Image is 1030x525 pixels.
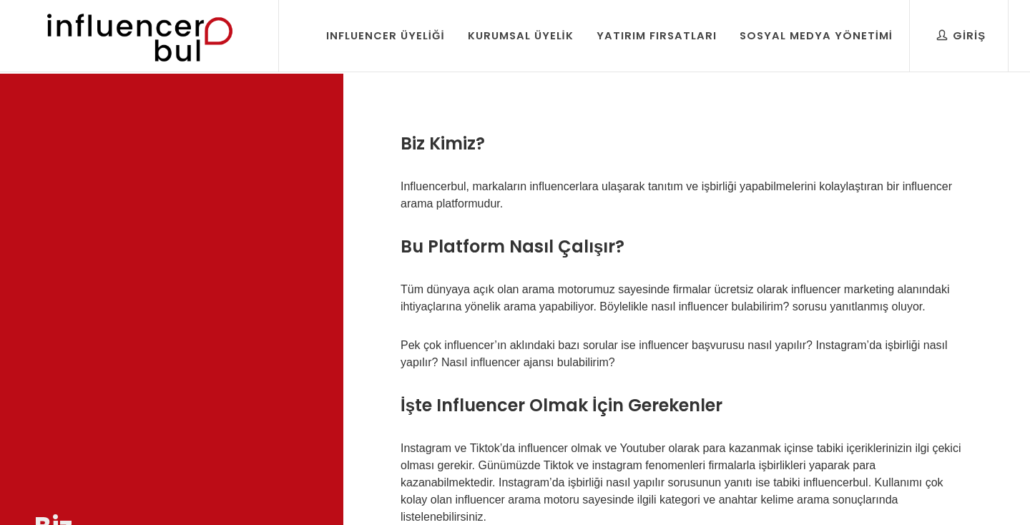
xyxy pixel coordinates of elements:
[597,28,717,44] div: Yatırım Fırsatları
[401,131,973,157] h3: Biz Kimiz?
[401,337,973,371] p: Pek çok influencer’ın aklındaki bazı sorular ise influencer başvurusu nasıl yapılır? Instagram’da...
[401,281,973,315] p: Tüm dünyaya açık olan arama motorumuz sayesinde firmalar ücretsiz olarak influencer marketing ala...
[401,178,973,212] p: Influencerbul, markaların influencerlara ulaşarak tanıtım ve işbirliği yapabilmelerini kolaylaştı...
[937,28,986,44] div: Giriş
[468,28,574,44] div: Kurumsal Üyelik
[740,28,893,44] div: Sosyal Medya Yönetimi
[401,393,973,418] h3: İşte Influencer Olmak İçin Gerekenler
[401,234,973,260] h3: Bu Platform Nasıl Çalışır?
[326,28,445,44] div: Influencer Üyeliği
